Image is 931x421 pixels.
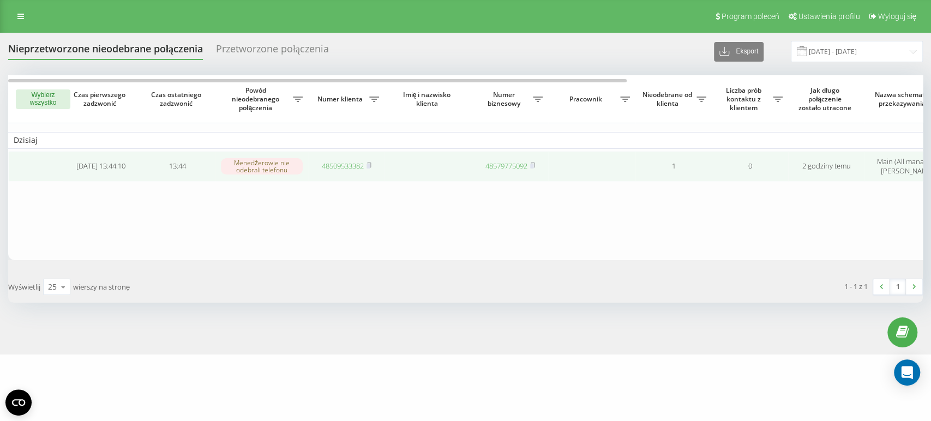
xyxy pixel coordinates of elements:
span: Powód nieodebranego połączenia [221,86,293,112]
td: [DATE] 13:44:10 [63,151,139,182]
span: Imię i nazwisko klienta [394,91,463,107]
div: Nieprzetworzone nieodebrane połączenia [8,43,203,60]
span: Czas pierwszego zadzwonić [71,91,130,107]
td: 13:44 [139,151,215,182]
div: 1 - 1 z 1 [844,281,868,292]
a: 1 [890,279,906,294]
span: Wyświetlij [8,282,40,292]
span: Czas ostatniego zadzwonić [148,91,207,107]
div: Menedżerowie nie odebrali telefonu [221,158,303,175]
span: wierszy na stronę [73,282,130,292]
div: Open Intercom Messenger [894,359,920,386]
a: 48579775092 [485,161,527,171]
span: Pracownik [554,95,620,104]
td: 0 [712,151,788,182]
div: Przetworzone połączenia [216,43,329,60]
span: Wyloguj się [878,12,916,21]
td: 2 godziny temu [788,151,864,182]
span: Numer klienta [314,95,369,104]
button: Open CMP widget [5,389,32,416]
span: Nieodebrane od klienta [641,91,696,107]
div: 25 [48,281,57,292]
span: Program poleceń [722,12,779,21]
td: 1 [635,151,712,182]
button: Wybierz wszystko [16,89,70,109]
span: Ustawienia profilu [798,12,860,21]
a: 48509533382 [322,161,364,171]
span: Numer biznesowy [477,91,533,107]
span: Liczba prób kontaktu z klientem [717,86,773,112]
span: Jak długo połączenie zostało utracone [797,86,856,112]
button: Eksport [714,42,764,62]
